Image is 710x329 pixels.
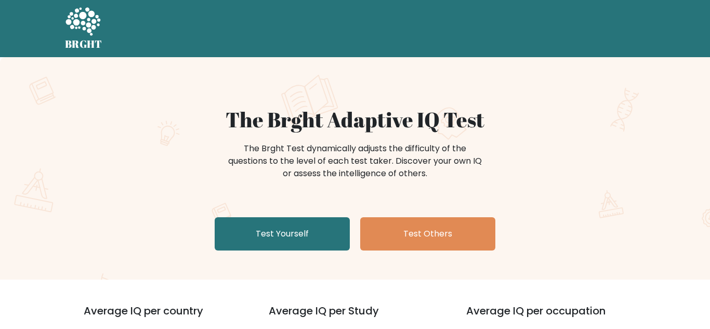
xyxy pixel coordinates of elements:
[225,142,485,180] div: The Brght Test dynamically adjusts the difficulty of the questions to the level of each test take...
[101,107,609,132] h1: The Brght Adaptive IQ Test
[65,4,102,53] a: BRGHT
[360,217,495,251] a: Test Others
[215,217,350,251] a: Test Yourself
[65,38,102,50] h5: BRGHT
